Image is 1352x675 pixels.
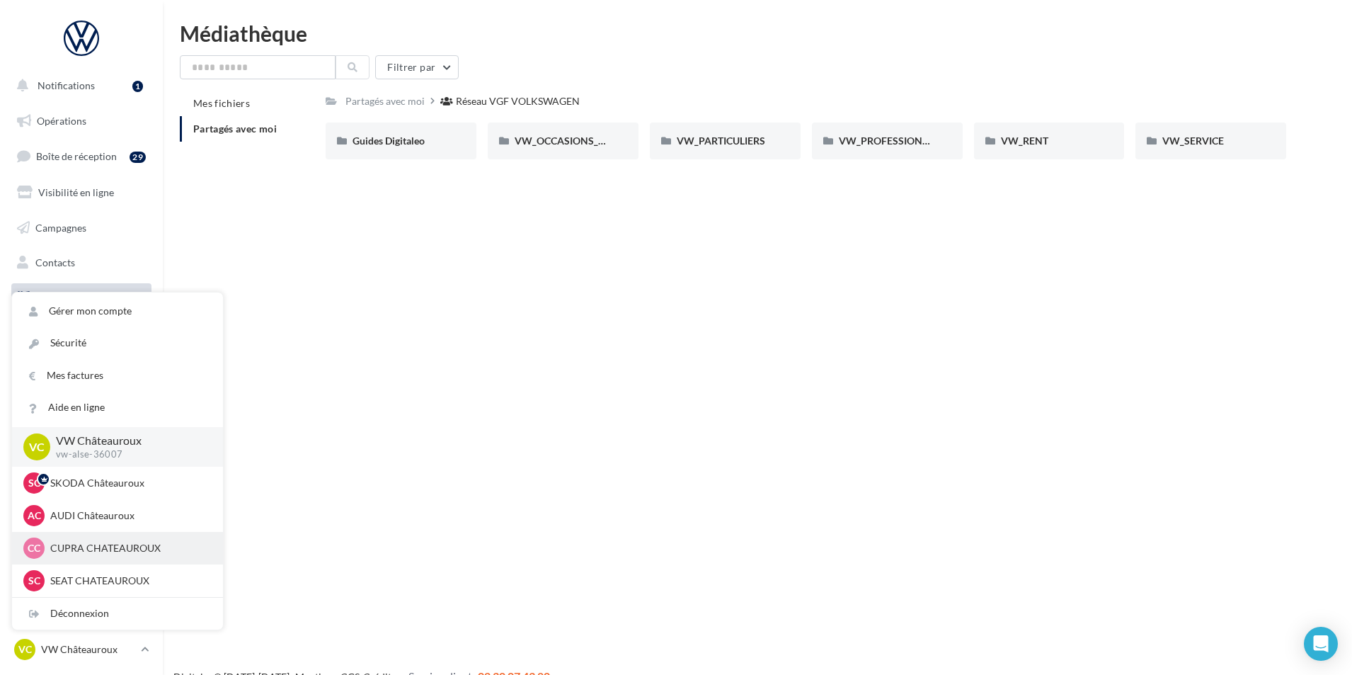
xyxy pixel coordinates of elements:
[12,295,223,327] a: Gérer mon compte
[29,438,45,455] span: VC
[456,94,580,108] div: Réseau VGF VOLKSWAGEN
[8,141,154,171] a: Boîte de réception29
[515,135,653,147] span: VW_OCCASIONS_GARANTIES
[36,150,117,162] span: Boîte de réception
[56,448,200,461] p: vw-alse-36007
[345,94,425,108] div: Partagés avec moi
[130,152,146,163] div: 29
[8,178,154,208] a: Visibilité en ligne
[1304,627,1338,661] div: Open Intercom Messenger
[28,574,40,588] span: SC
[12,360,223,392] a: Mes factures
[132,81,143,92] div: 1
[50,476,206,490] p: SKODA Châteauroux
[8,213,154,243] a: Campagnes
[50,574,206,588] p: SEAT CHATEAUROUX
[50,509,206,523] p: AUDI Châteauroux
[193,123,277,135] span: Partagés avec moi
[1001,135,1048,147] span: VW_RENT
[193,97,250,109] span: Mes fichiers
[28,509,41,523] span: AC
[353,135,425,147] span: Guides Digitaleo
[12,598,223,630] div: Déconnexion
[12,327,223,359] a: Sécurité
[8,319,154,348] a: Calendrier
[41,642,135,657] p: VW Châteauroux
[8,401,154,443] a: Campagnes DataOnDemand
[839,135,946,147] span: VW_PROFESSIONNELS
[677,135,765,147] span: VW_PARTICULIERS
[28,476,40,490] span: SC
[8,106,154,136] a: Opérations
[8,353,154,395] a: PLV et print personnalisable
[38,79,95,91] span: Notifications
[35,221,86,233] span: Campagnes
[50,541,206,555] p: CUPRA CHATEAUROUX
[180,23,1335,44] div: Médiathèque
[1162,135,1224,147] span: VW_SERVICE
[11,636,151,663] a: VC VW Châteauroux
[37,115,86,127] span: Opérations
[8,248,154,278] a: Contacts
[28,541,40,555] span: CC
[8,71,149,101] button: Notifications 1
[12,392,223,424] a: Aide en ligne
[18,642,32,657] span: VC
[8,283,154,313] a: Médiathèque
[375,55,459,79] button: Filtrer par
[56,433,200,449] p: VW Châteauroux
[38,186,114,198] span: Visibilité en ligne
[35,256,75,268] span: Contacts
